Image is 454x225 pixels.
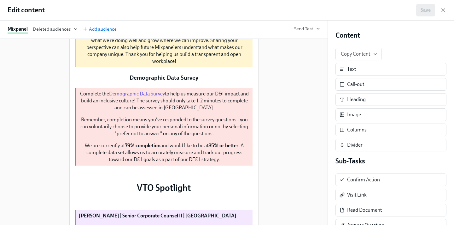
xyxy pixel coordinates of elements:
[335,204,446,216] div: Read Document
[8,26,28,33] div: Mixpanel
[347,207,382,214] div: Read Document
[335,139,446,151] div: Divider
[75,181,253,194] div: VTO Spotlight
[347,176,380,183] div: Confirm Action
[341,51,376,57] span: Copy Content
[347,66,356,73] div: Text
[83,26,117,32] span: Add audience
[347,111,361,118] div: Image
[8,5,45,15] h1: Edit content
[335,31,446,40] h4: Content
[335,78,446,91] div: Call-out
[347,192,367,198] div: Visit Link
[75,73,253,82] div: Demographic Data Survey
[33,26,78,33] button: Deleted audiences
[33,26,78,32] span: Deleted audiences
[335,189,446,201] div: Visit Link
[347,126,367,133] div: Columns
[335,108,446,121] div: Image
[335,173,446,186] div: Confirm Action
[75,20,253,68] div: If you’d like to share your experience working at [GEOGRAPHIC_DATA], consider leaving areview on ...
[335,156,446,166] h4: Sub-Tasks
[335,63,446,76] div: Text
[347,142,363,149] div: Divider
[335,93,446,106] div: Heading
[75,87,253,166] div: Complete theDemographic Data Surveyto help us measure our D&I impact and build an inclusive cultu...
[347,81,364,88] div: Call-out
[347,96,366,103] div: Heading
[335,48,382,60] button: Copy Content
[83,26,117,33] button: Add audience
[335,124,446,136] div: Columns
[294,26,320,32] button: Send Test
